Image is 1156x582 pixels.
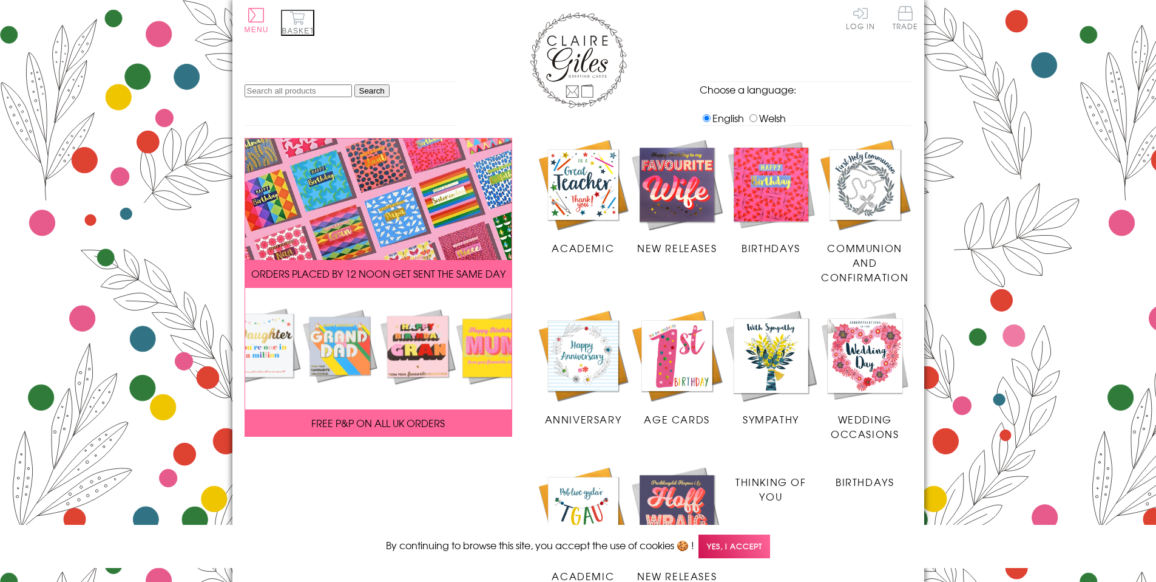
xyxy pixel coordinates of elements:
[630,138,724,256] a: New Releases
[530,12,627,108] img: Claire Giles Greetings Cards
[637,241,717,255] span: New Releases
[354,84,390,97] input: Search
[749,114,757,122] input: Welsh
[251,266,505,281] span: ORDERS PLACED BY 12 NOON GET SENT THE SAME DAY
[821,241,908,284] span: Communion and Confirmation
[552,241,614,255] span: Academic
[700,111,744,125] label: English
[893,6,918,32] a: Trade
[818,138,912,285] a: Communion and Confirmation
[703,114,711,122] input: English
[743,412,799,426] span: Sympathy
[630,309,724,426] a: Age Cards
[724,465,818,504] a: Thinking of You
[698,535,770,558] span: Yes, I accept
[536,309,630,426] a: Anniversary
[700,82,912,97] p: Choose a language:
[245,26,269,34] span: Menu
[245,84,352,97] input: Search all products
[893,6,918,30] span: Trade
[831,412,899,441] span: Wedding Occasions
[818,465,912,489] a: Birthdays
[724,309,818,426] a: Sympathy
[536,138,630,256] a: Academic
[818,309,912,441] a: Wedding Occasions
[846,6,875,30] a: Log In
[746,111,786,125] label: Welsh
[724,138,818,256] a: Birthdays
[545,412,622,426] span: Anniversary
[245,8,269,34] button: Menu
[281,10,314,36] button: Basket
[836,474,894,489] span: Birthdays
[311,416,445,430] span: FREE P&P ON ALL UK ORDERS
[735,474,806,504] span: Thinking of You
[742,241,800,255] span: Birthdays
[644,412,709,426] span: Age Cards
